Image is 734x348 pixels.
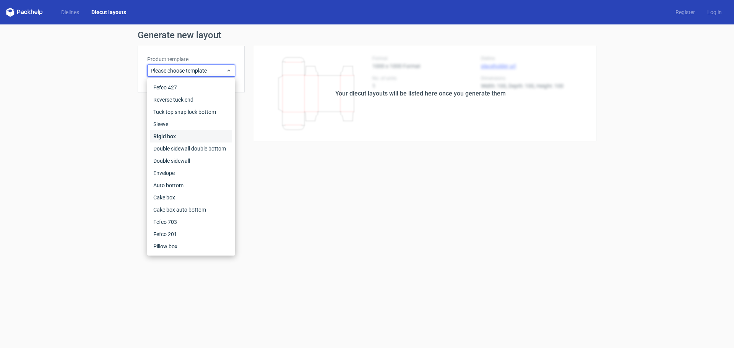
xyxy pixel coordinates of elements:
[150,118,232,130] div: Sleeve
[669,8,701,16] a: Register
[150,167,232,179] div: Envelope
[150,81,232,94] div: Fefco 427
[55,8,85,16] a: Dielines
[150,204,232,216] div: Cake box auto bottom
[150,94,232,106] div: Reverse tuck end
[150,216,232,228] div: Fefco 703
[85,8,132,16] a: Diecut layouts
[150,191,232,204] div: Cake box
[138,31,596,40] h1: Generate new layout
[335,89,506,98] div: Your diecut layouts will be listed here once you generate them
[701,8,728,16] a: Log in
[150,179,232,191] div: Auto bottom
[151,67,226,74] span: Please choose template
[150,228,232,240] div: Fefco 201
[150,142,232,155] div: Double sidewall double bottom
[150,155,232,167] div: Double sidewall
[150,240,232,253] div: Pillow box
[150,106,232,118] div: Tuck top snap lock bottom
[147,55,235,63] label: Product template
[150,130,232,142] div: Rigid box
